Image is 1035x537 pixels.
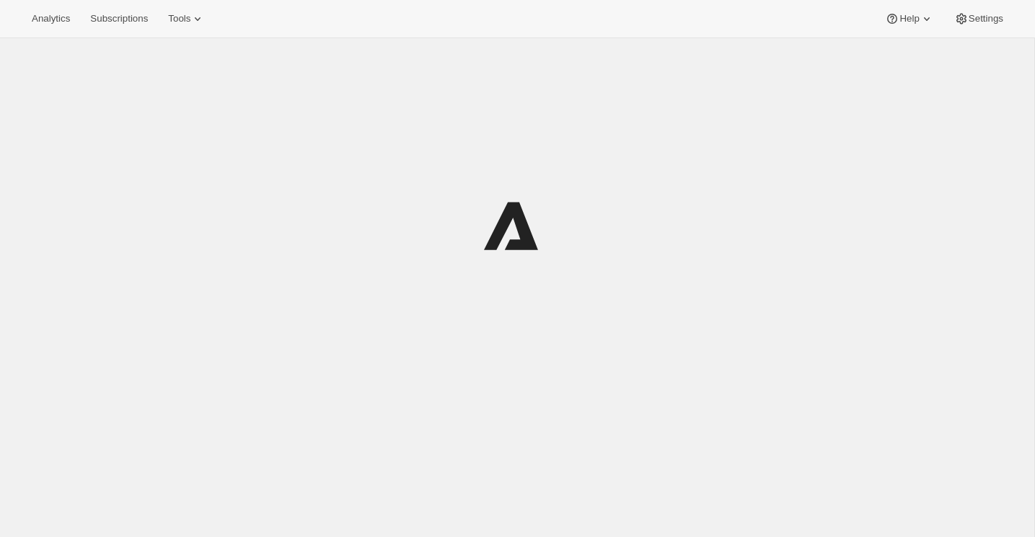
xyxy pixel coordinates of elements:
[159,9,213,29] button: Tools
[899,13,919,25] span: Help
[23,9,79,29] button: Analytics
[90,13,148,25] span: Subscriptions
[969,13,1003,25] span: Settings
[82,9,157,29] button: Subscriptions
[32,13,70,25] span: Analytics
[876,9,942,29] button: Help
[946,9,1012,29] button: Settings
[168,13,190,25] span: Tools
